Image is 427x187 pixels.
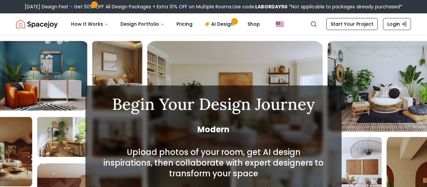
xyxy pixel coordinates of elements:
[25,3,402,10] div: [DATE] Design Fest – Get 50% OFF All Design Packages + Extra 10% OFF on Multiple Rooms.
[383,18,411,30] a: Login
[66,17,114,31] button: How It Works
[288,3,402,10] span: *Not applicable to packages already purchased*
[242,17,265,31] a: Shop
[233,3,288,10] span: Use code:
[101,147,326,179] h2: Upload photos of your room, get AI design inspirations, then collaborate with expert designers to...
[171,17,198,31] a: Pricing
[66,17,265,31] nav: Main
[276,20,284,28] img: United States
[16,17,58,31] img: Spacejoy Logo
[199,17,241,31] a: AI Design
[16,17,58,31] a: Spacejoy
[255,3,288,10] b: LABORDAY50
[115,17,170,31] button: Design Portfolio
[16,13,411,35] nav: Global
[101,96,326,112] h1: Begin Your Design Journey
[101,124,326,135] span: Modern
[326,18,378,30] a: Start Your Project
